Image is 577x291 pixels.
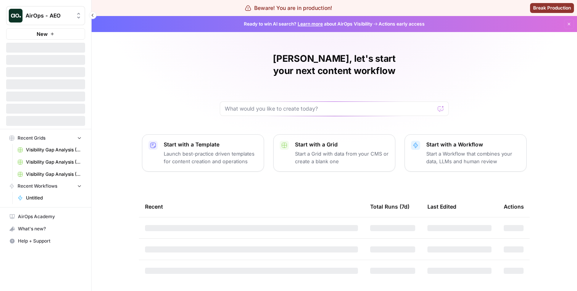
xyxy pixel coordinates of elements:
[273,134,395,172] button: Start with a GridStart a Grid with data from your CMS or create a blank one
[26,171,82,178] span: Visibility Gap Analysis (12)
[26,12,72,19] span: AirOps - AEO
[14,192,85,204] a: Untitled
[145,196,358,217] div: Recent
[6,132,85,144] button: Recent Grids
[6,6,85,25] button: Workspace: AirOps - AEO
[6,235,85,247] button: Help + Support
[6,223,85,235] button: What's new?
[6,28,85,40] button: New
[18,238,82,244] span: Help + Support
[295,150,389,165] p: Start a Grid with data from your CMS or create a blank one
[426,141,520,148] p: Start with a Workflow
[26,159,82,166] span: Visibility Gap Analysis (13)
[379,21,425,27] span: Actions early access
[9,9,23,23] img: AirOps - AEO Logo
[14,168,85,180] a: Visibility Gap Analysis (12)
[504,196,524,217] div: Actions
[427,196,456,217] div: Last Edited
[6,211,85,223] a: AirOps Academy
[164,141,258,148] p: Start with a Template
[18,183,57,190] span: Recent Workflows
[6,180,85,192] button: Recent Workflows
[37,30,48,38] span: New
[18,135,45,141] span: Recent Grids
[18,213,82,220] span: AirOps Academy
[295,141,389,148] p: Start with a Grid
[164,150,258,165] p: Launch best-practice driven templates for content creation and operations
[14,156,85,168] a: Visibility Gap Analysis (13)
[298,21,323,27] a: Learn more
[405,134,527,172] button: Start with a WorkflowStart a Workflow that combines your data, LLMs and human review
[142,134,264,172] button: Start with a TemplateLaunch best-practice driven templates for content creation and operations
[530,3,574,13] button: Break Production
[370,196,409,217] div: Total Runs (7d)
[220,53,449,77] h1: [PERSON_NAME], let's start your next content workflow
[14,144,85,156] a: Visibility Gap Analysis (14)
[533,5,571,11] span: Break Production
[245,4,332,12] div: Beware! You are in production!
[26,146,82,153] span: Visibility Gap Analysis (14)
[244,21,372,27] span: Ready to win AI search? about AirOps Visibility
[426,150,520,165] p: Start a Workflow that combines your data, LLMs and human review
[225,105,435,113] input: What would you like to create today?
[26,195,82,201] span: Untitled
